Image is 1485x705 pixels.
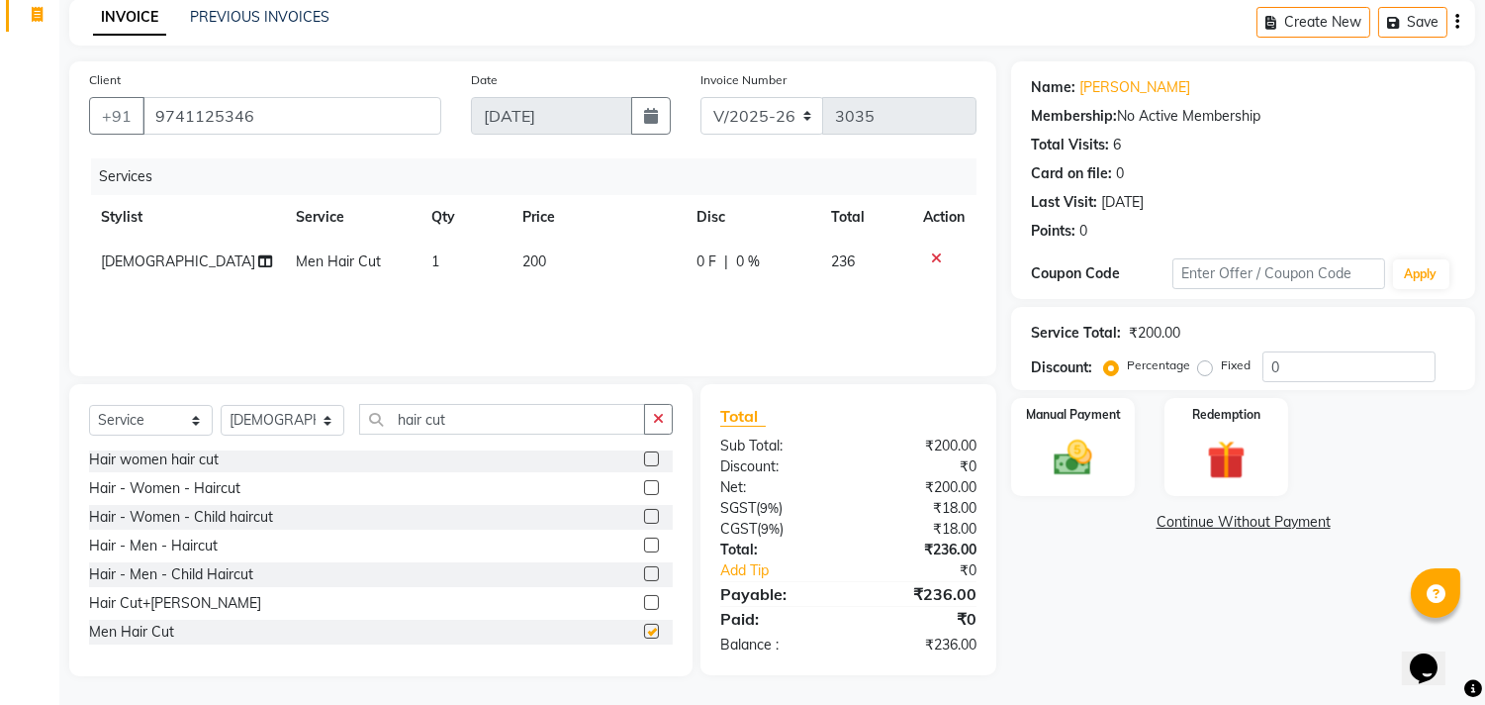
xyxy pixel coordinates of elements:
[1031,135,1109,155] div: Total Visits:
[1127,356,1190,374] label: Percentage
[190,8,329,26] a: PREVIOUS INVOICES
[1026,406,1121,424] label: Manual Payment
[873,560,992,581] div: ₹0
[431,252,439,270] span: 1
[510,195,686,240] th: Price
[720,406,766,427] span: Total
[1031,163,1112,184] div: Card on file:
[89,507,273,528] div: Hair - Women - Child haircut
[284,195,419,240] th: Service
[1031,221,1075,242] div: Points:
[696,252,716,272] span: 0 F
[849,519,992,540] div: ₹18.00
[471,71,498,89] label: Date
[685,195,819,240] th: Disc
[1195,436,1257,484] img: _gift.svg
[1129,323,1180,344] div: ₹200.00
[1079,221,1087,242] div: 0
[89,195,284,240] th: Stylist
[705,436,849,456] div: Sub Total:
[705,607,849,631] div: Paid:
[1116,163,1124,184] div: 0
[1031,357,1092,378] div: Discount:
[522,252,546,270] span: 200
[89,97,144,135] button: +91
[296,252,381,270] span: Men Hair Cut
[1221,356,1251,374] label: Fixed
[142,97,441,135] input: Search by Name/Mobile/Email/Code
[819,195,911,240] th: Total
[849,477,992,498] div: ₹200.00
[89,536,218,556] div: Hair - Men - Haircut
[1113,135,1121,155] div: 6
[101,252,255,270] span: [DEMOGRAPHIC_DATA]
[1393,259,1449,289] button: Apply
[849,436,992,456] div: ₹200.00
[89,564,253,585] div: Hair - Men - Child Haircut
[1015,512,1471,533] a: Continue Without Payment
[705,498,849,519] div: ( )
[89,71,121,89] label: Client
[831,252,855,270] span: 236
[724,252,728,272] span: |
[736,252,760,272] span: 0 %
[1256,7,1370,38] button: Create New
[705,456,849,477] div: Discount:
[849,635,992,655] div: ₹236.00
[760,500,779,516] span: 9%
[705,582,849,606] div: Payable:
[705,635,849,655] div: Balance :
[720,499,756,517] span: SGST
[911,195,976,240] th: Action
[1192,406,1260,424] label: Redemption
[89,450,219,470] div: Hair women hair cut
[849,607,992,631] div: ₹0
[89,622,174,643] div: Men Hair Cut
[849,582,992,606] div: ₹236.00
[1031,323,1121,344] div: Service Total:
[705,519,849,540] div: ( )
[1079,77,1190,98] a: [PERSON_NAME]
[1101,192,1144,213] div: [DATE]
[91,158,991,195] div: Services
[849,540,992,560] div: ₹236.00
[1031,192,1097,213] div: Last Visit:
[1031,106,1117,127] div: Membership:
[1378,7,1447,38] button: Save
[705,477,849,498] div: Net:
[705,540,849,560] div: Total:
[89,478,240,499] div: Hair - Women - Haircut
[89,593,261,614] div: Hair Cut+[PERSON_NAME]
[849,498,992,519] div: ₹18.00
[761,521,780,537] span: 9%
[359,404,645,435] input: Search or Scan
[849,456,992,477] div: ₹0
[1172,258,1384,289] input: Enter Offer / Coupon Code
[1402,626,1465,685] iframe: chat widget
[1031,263,1172,284] div: Coupon Code
[705,560,873,581] a: Add Tip
[720,520,757,538] span: CGST
[1031,77,1075,98] div: Name:
[700,71,787,89] label: Invoice Number
[419,195,510,240] th: Qty
[1031,106,1455,127] div: No Active Membership
[1042,436,1104,480] img: _cash.svg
